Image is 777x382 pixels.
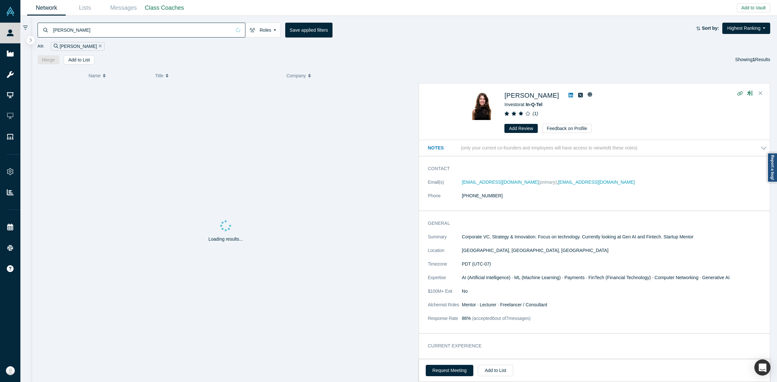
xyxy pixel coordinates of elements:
[462,180,539,185] a: [EMAIL_ADDRESS][DOMAIN_NAME]
[428,145,460,151] h3: Notes
[428,165,758,172] h3: Contact
[287,69,411,82] button: Company
[722,23,770,34] button: Highest Ranking
[471,316,531,321] span: (accepted 6 out of 7 messages)
[428,261,462,274] dt: Timezone
[143,0,186,16] a: Class Coaches
[428,247,462,261] dt: Location
[51,42,105,51] div: [PERSON_NAME]
[542,124,592,133] button: Feedback on Profile
[504,124,538,133] button: Add Review
[428,274,462,288] dt: Expertise
[52,22,231,38] input: Search by name, title, company, summary, expertise, investment criteria or topics of focus
[428,288,462,301] dt: $100M+ Exit
[526,102,543,107] a: In-Q-Tel
[702,26,719,31] strong: Sort by:
[558,180,635,185] a: [EMAIL_ADDRESS][DOMAIN_NAME]
[533,111,538,116] i: ( 1 )
[428,220,758,227] h3: General
[285,23,332,38] button: Save applied filters
[428,315,462,329] dt: Response Rate
[735,55,770,64] div: Showing
[38,55,60,64] button: Merge
[756,88,765,99] button: Close
[88,69,148,82] button: Name
[462,301,767,308] dd: Mentor · Lecturer · Freelancer / Consultant
[767,153,777,182] a: Report a bug!
[428,301,462,315] dt: Alchemist Roles
[504,92,559,99] a: [PERSON_NAME]
[428,234,462,247] dt: Summary
[64,55,94,64] button: Add to List
[468,91,498,120] img: Rita Waite's Profile Image
[426,365,474,376] button: Request Meeting
[428,192,462,206] dt: Phone
[478,365,513,376] button: Add to List
[97,43,102,50] button: Remove Filter
[428,179,462,192] dt: Email(s)
[462,316,471,321] span: 86%
[428,343,758,349] h3: Current Experience
[104,0,143,16] a: Messages
[504,102,542,107] span: Investor at
[753,57,770,62] span: Results
[539,180,557,185] span: (primary)
[462,261,767,267] dd: PDT (UTC-07)
[428,145,767,151] button: Notes (only your current co-founders and employees will have access to view/edit these notes)
[462,193,503,198] a: [PHONE_NUMBER]
[155,69,163,82] span: Title
[38,43,44,49] span: All:
[462,234,767,240] p: Corporate VC, Strategy & Innovation. Focus on technology. Currently looking at Gen AI and Fintech...
[462,288,767,295] dd: No
[208,236,243,243] p: Loading results...
[462,275,730,280] span: AI (Artificial Intelligence) · ML (Machine Learning) · Payments · FinTech (Financial Technology) ...
[462,179,767,186] dd: ,
[155,69,280,82] button: Title
[6,366,15,375] img: Anna Sanchez's Account
[27,0,66,16] a: Network
[66,0,104,16] a: Lists
[6,7,15,16] img: Alchemist Vault Logo
[461,145,637,151] p: (only your current co-founders and employees will have access to view/edit these notes)
[245,23,281,38] button: Roles
[753,57,755,62] strong: 1
[462,247,767,254] dd: [GEOGRAPHIC_DATA], [GEOGRAPHIC_DATA], [GEOGRAPHIC_DATA]
[88,69,100,82] span: Name
[287,69,306,82] span: Company
[737,3,770,12] button: Add to Vault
